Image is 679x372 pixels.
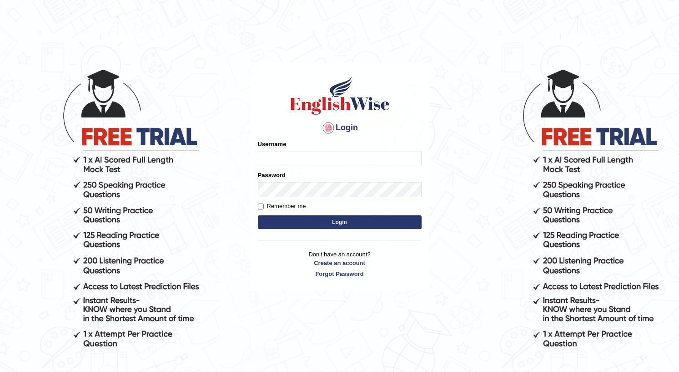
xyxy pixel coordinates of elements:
button: Login [258,215,422,229]
a: Forgot Password [258,270,422,278]
h4: Login [258,121,422,135]
p: Don't have an account? [258,250,422,278]
img: Logo of English Wise sign in for intelligent practice with AI [288,75,392,116]
input: Remember me [258,204,264,209]
label: Remember me [258,202,306,211]
label: Username [258,140,287,148]
a: Create an account [258,259,422,267]
label: Password [258,171,286,179]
